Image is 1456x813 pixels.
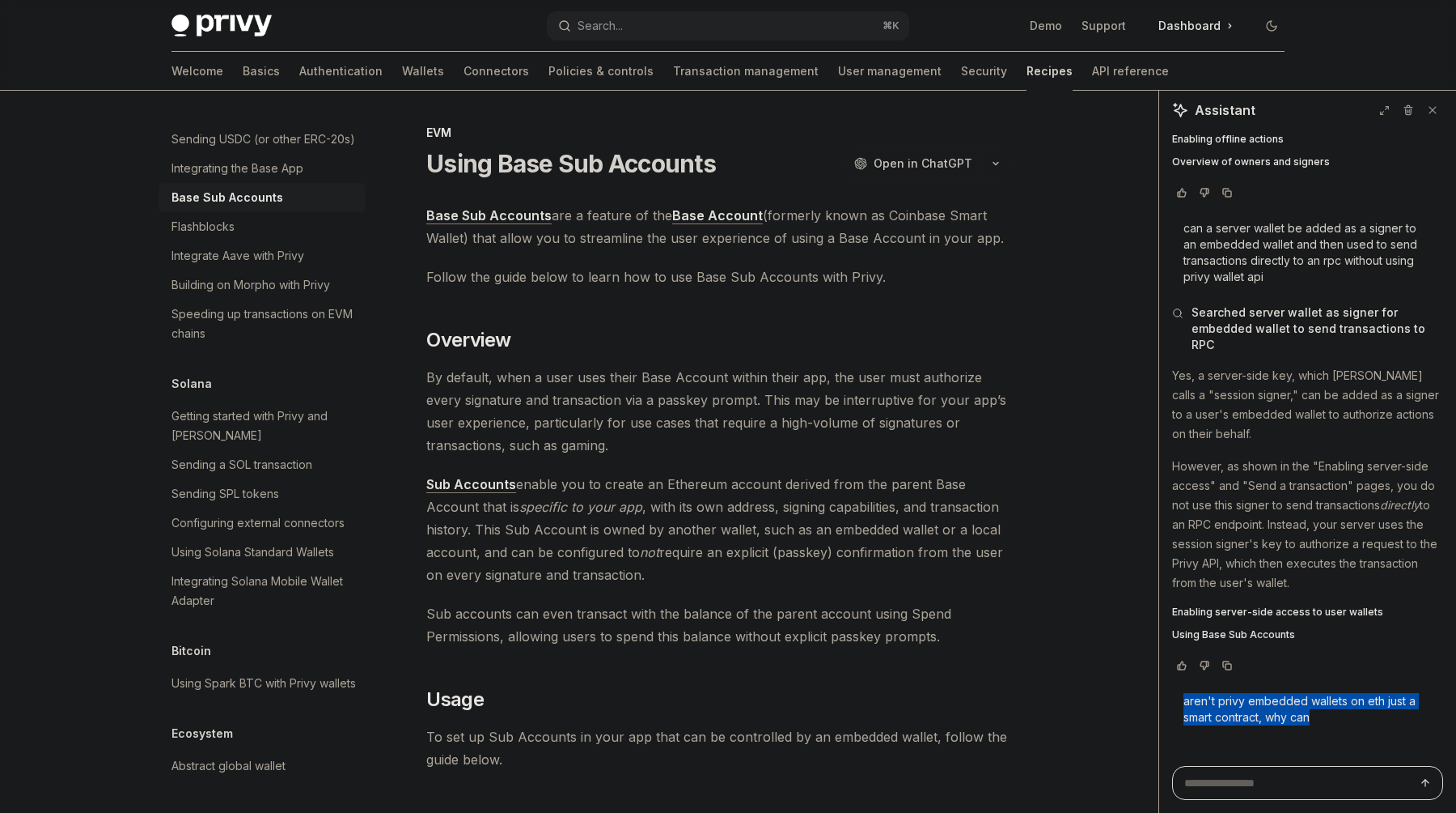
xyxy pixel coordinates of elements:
[673,52,819,91] a: Transaction management
[159,402,366,450] a: Getting started with Privy and [PERSON_NAME]
[1092,52,1169,91] a: API reference
[1172,606,1443,619] a: Enabling server-side access to user wallets
[159,479,366,509] a: Sending SPL tokens
[838,52,942,91] a: User management
[1416,773,1435,793] button: Send message
[159,450,366,479] a: Sending a SOL transaction
[243,52,280,91] a: Basics
[426,473,1009,586] span: enable you to create an Ethereum account derived from the parent Base Account that is , with its ...
[159,241,366,270] a: Integrate Aave with Privy
[1145,13,1246,39] a: Dashboard
[463,52,529,91] a: Connectors
[672,207,763,224] a: Base Account
[1217,185,1237,201] button: Copy chat response
[1026,52,1073,91] a: Recipes
[1172,366,1443,444] p: Yes, a server-side key, which [PERSON_NAME] calls a "session signer," can be added as a signer to...
[171,246,304,266] div: Integrate Aave with Privy
[159,509,366,538] a: Configuring external connectors
[548,52,654,91] a: Policies & controls
[426,204,1009,249] span: are a feature of the (formerly known as Coinbase Smart Wallet) that allow you to streamline the u...
[1172,155,1443,168] a: Overview of owners and signers
[171,275,330,295] div: Building on Morpho with Privy
[171,304,356,343] div: Speeding up transactions on EVM chains
[159,751,366,781] a: Abstract global wallet
[1195,185,1214,201] button: Vote that response was not good
[1172,606,1383,619] span: Enabling server-side access to user wallets
[171,188,283,207] div: Base Sub Accounts
[171,756,286,776] div: Abstract global wallet
[426,207,552,224] a: Base Sub Accounts
[1195,658,1214,674] button: Vote that response was not good
[159,125,366,154] a: Sending USDC (or other ERC-20s)
[426,687,484,713] span: Usage
[426,366,1009,457] span: By default, when a user uses their Base Account within their app, the user must authorize every s...
[882,19,899,32] span: ⌘ K
[1183,693,1432,726] div: aren't privy embedded wallets on eth just a smart contract, why can
[171,543,334,562] div: Using Solana Standard Wallets
[844,150,982,177] button: Open in ChatGPT
[1172,185,1191,201] button: Vote that response was good
[171,406,356,445] div: Getting started with Privy and [PERSON_NAME]
[159,154,366,183] a: Integrating the Base App
[1172,628,1295,641] span: Using Base Sub Accounts
[1183,220,1432,285] div: can a server wallet be added as a signer to an embedded wallet and then used to send transactions...
[1081,18,1126,34] a: Support
[1259,13,1285,39] button: Toggle dark mode
[1172,304,1443,353] button: Searched server wallet as signer for embedded wallet to send transactions to RPC
[171,484,279,504] div: Sending SPL tokens
[1172,155,1330,168] span: Overview of owners and signers
[1172,756,1443,798] div: Generating...
[171,15,272,37] img: dark logo
[519,499,642,515] em: specific to your app
[159,300,366,348] a: Speeding up transactions on EVM chains
[171,724,233,743] h5: Ecosystem
[299,52,383,91] a: Authentication
[1172,766,1443,800] textarea: Ask a question...
[159,567,366,615] a: Integrating Solana Mobile Wallet Adapter
[426,266,1009,288] span: Follow the guide below to learn how to use Base Sub Accounts with Privy.
[426,125,1009,141] div: EVM
[1172,457,1443,593] p: However, as shown in the "Enabling server-side access" and "Send a transaction" pages, you do not...
[1172,133,1284,146] span: Enabling offline actions
[874,155,972,172] span: Open in ChatGPT
[578,16,623,36] div: Search...
[961,52,1007,91] a: Security
[1030,18,1062,34] a: Demo
[159,270,366,300] a: Building on Morpho with Privy
[1380,498,1420,512] em: directly
[171,455,312,475] div: Sending a SOL transaction
[171,130,355,149] div: Sending USDC (or other ERC-20s)
[171,572,356,611] div: Integrating Solana Mobile Wallet Adapter
[171,52,223,91] a: Welcome
[547,11,909,40] button: Open search
[171,217,235,236] div: Flashblocks
[171,513,345,533] div: Configuring external connectors
[171,374,212,394] h5: Solana
[426,149,716,178] h1: Using Base Sub Accounts
[1217,658,1237,674] button: Copy chat response
[171,159,303,178] div: Integrating the Base App
[1158,18,1221,34] span: Dashboard
[426,726,1009,771] span: To set up Sub Accounts in your app that can be controlled by an embedded wallet, follow the guide...
[402,52,444,91] a: Wallets
[1191,304,1443,353] span: Searched server wallet as signer for embedded wallet to send transactions to RPC
[640,544,659,560] em: not
[159,212,366,241] a: Flashblocks
[159,669,366,698] a: Using Spark BTC with Privy wallets
[159,183,366,212] a: Base Sub Accounts
[171,674,356,693] div: Using Spark BTC with Privy wallets
[426,476,516,493] a: Sub Accounts
[159,538,366,567] a: Using Solana Standard Wallets
[1172,133,1443,146] a: Enabling offline actions
[1172,628,1443,641] a: Using Base Sub Accounts
[426,602,1009,648] span: Sub accounts can even transact with the balance of the parent account using Spend Permissions, al...
[1195,100,1255,120] span: Assistant
[1172,658,1191,674] button: Vote that response was good
[171,641,211,661] h5: Bitcoin
[426,327,510,353] span: Overview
